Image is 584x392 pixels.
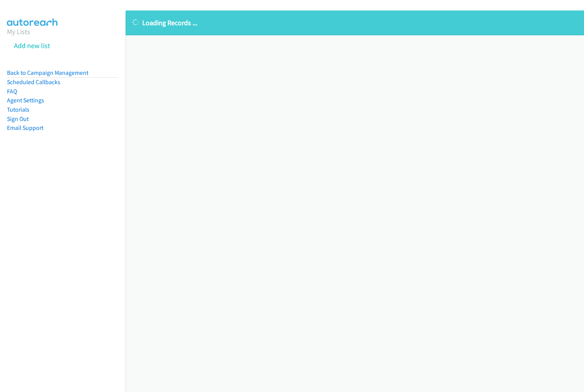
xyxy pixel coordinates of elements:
a: Add new list [14,41,50,50]
a: FAQ [7,88,17,95]
a: Email Support [7,124,43,131]
a: Agent Settings [7,97,44,104]
a: Back to Campaign Management [7,69,88,76]
a: Scheduled Callbacks [7,78,60,86]
a: Sign Out [7,115,29,123]
p: Loading Records ... [133,17,577,28]
a: Tutorials [7,106,29,113]
a: My Lists [7,27,30,36]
